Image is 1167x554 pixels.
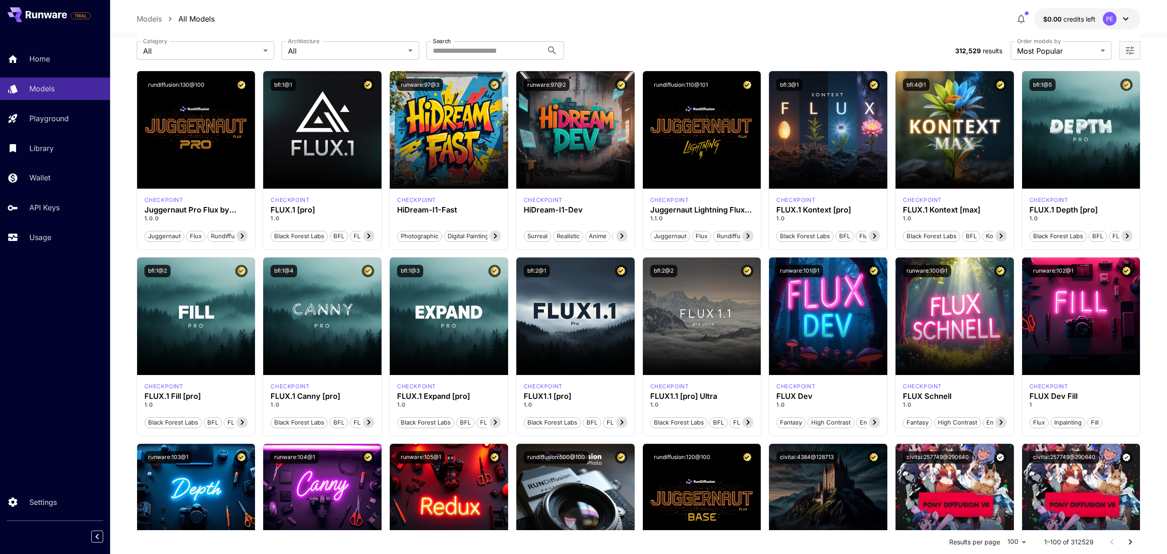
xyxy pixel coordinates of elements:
div: HiDream Fast [397,196,436,204]
span: Environment [983,418,1025,427]
div: fluxpro [524,382,563,391]
span: BFL [583,418,601,427]
button: Realistic [553,230,583,242]
button: Fill [1087,416,1102,428]
h3: FLUX.1 Canny [pro] [271,392,374,401]
span: Realistic [553,232,583,241]
button: Certified Model – Vetted for best performance and includes a commercial license. [488,451,501,464]
button: Certified Model – Vetted for best performance and includes a commercial license. [741,78,753,91]
p: 1.0 [397,401,501,409]
span: Inpainting [1051,418,1085,427]
button: rundiffusion [207,230,250,242]
button: civitai:257749@290640 [903,451,973,464]
span: rundiffusion [208,232,250,241]
p: checkpoint [650,196,689,204]
button: civitai:4384@128713 [776,451,837,464]
p: 1.1.0 [650,214,754,223]
h3: FLUX.1 [pro] [271,206,374,214]
button: FLUX.1 [pro] [350,230,393,242]
span: Black Forest Labs [1030,232,1086,241]
h3: FLUX.1 Expand [pro] [397,392,501,401]
button: FLUX.1 Expand [pro] [476,416,542,428]
div: 100 [1004,535,1029,548]
p: API Keys [29,202,60,213]
button: Certified Model – Vetted for best performance and includes a commercial license. [741,451,753,464]
p: Models [29,83,55,94]
div: FLUX.1 Kontext [max] [903,196,942,204]
span: flux [187,232,205,241]
h3: FLUX Dev Fill [1029,392,1133,401]
span: Photographic [398,232,442,241]
span: BFL [204,418,221,427]
p: checkpoint [1029,196,1068,204]
button: BFL [583,416,601,428]
div: FLUX.1 Kontext [pro] [776,196,815,204]
button: runware:104@1 [271,451,319,464]
button: Certified Model – Vetted for best performance and includes a commercial license. [362,265,374,277]
button: BFL [330,230,348,242]
button: Black Forest Labs [144,416,202,428]
button: BFL [204,416,222,428]
button: Black Forest Labs [903,230,960,242]
p: 1–100 of 312529 [1044,537,1094,547]
button: bfl:3@1 [776,78,802,91]
button: Certified Model – Vetted for best performance and includes a commercial license. [1120,78,1133,91]
span: FLUX1.1 [pro] Ultra [730,418,789,427]
p: Library [29,143,54,154]
button: Environment [983,416,1026,428]
button: Stylized [612,230,642,242]
span: Black Forest Labs [903,232,960,241]
div: FLUX.1 D [650,196,689,204]
div: PE [1103,12,1117,26]
span: Flux [1030,418,1048,427]
span: All [288,45,404,56]
label: Category [143,37,167,45]
button: bfl:2@2 [650,265,677,277]
p: Home [29,53,50,64]
span: TRIAL [71,12,90,19]
h3: FLUX Dev [776,392,880,401]
button: runware:97@3 [397,78,443,91]
button: flux [186,230,205,242]
button: High Contrast [934,416,981,428]
p: 1.0 [271,401,374,409]
span: FLUX.1 Expand [pro] [477,418,542,427]
div: Collapse sidebar [98,528,110,545]
a: Models [137,13,162,24]
div: FLUX.1 Kontext [max] [903,206,1007,214]
h3: FLUX.1 Kontext [pro] [776,206,880,214]
div: FLUX.1 S [903,382,942,391]
button: Certified Model – Vetted for best performance and includes a commercial license. [488,265,501,277]
div: FLUX1.1 [pro] [524,392,627,401]
button: runware:101@1 [776,265,823,277]
button: Certified Model – Vetted for best performance and includes a commercial license. [741,265,753,277]
button: Black Forest Labs [524,416,581,428]
div: FLUX.1 D [776,382,815,391]
button: rundiffusion:110@101 [650,78,712,91]
span: Surreal [524,232,551,241]
button: Certified Model – Vetted for best performance and includes a commercial license. [615,265,627,277]
button: Certified Model – Vetted for best performance and includes a commercial license. [235,78,248,91]
span: BFL [836,232,853,241]
span: Black Forest Labs [651,418,707,427]
span: BFL [330,418,348,427]
span: Fantasy [777,418,805,427]
div: fluxpro [271,382,310,391]
button: bfl:1@2 [144,265,171,277]
button: Environment [856,416,899,428]
p: 1.0 [776,214,880,223]
h3: FLUX.1 Fill [pro] [144,392,248,401]
a: All Models [178,13,215,24]
button: FLUX1.1 [pro] Ultra [730,416,790,428]
p: checkpoint [524,196,563,204]
span: Black Forest Labs [777,232,833,241]
button: runware:97@2 [524,78,570,91]
button: FLUX.1 Fill [pro] [224,416,276,428]
div: Juggernaut Lightning Flux by RunDiffusion [650,206,754,214]
button: BFL [835,230,854,242]
button: Certified Model – Vetted for best performance and includes a commercial license. [362,451,374,464]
